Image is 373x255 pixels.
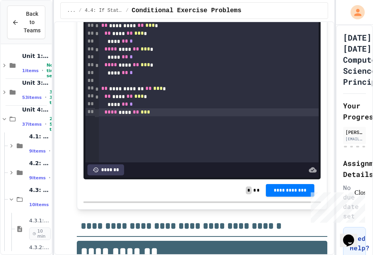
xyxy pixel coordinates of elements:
[345,136,364,142] div: [EMAIL_ADDRESS][DOMAIN_NAME]
[345,128,364,136] div: [PERSON_NAME]
[7,6,45,39] button: Back to Teams
[340,223,365,247] iframe: chat widget
[3,3,54,50] div: Chat with us now!Close
[22,95,42,100] span: 53 items
[29,175,46,181] span: 9 items
[22,79,50,86] span: Unit 3: Programming with Python
[342,3,367,21] div: My Account
[22,68,39,73] span: 1 items
[343,158,366,180] h2: Assignment Details
[22,106,50,113] span: Unit 4: Control Structures
[29,202,49,207] span: 10 items
[50,116,61,132] span: 2h 55m total
[132,6,241,15] span: Conditional Exercise Problems
[49,148,50,154] span: •
[42,67,43,74] span: •
[85,7,122,14] span: 4.4: If Statements
[45,121,46,127] span: •
[126,7,128,14] span: /
[24,10,41,35] span: Back to Teams
[29,160,50,167] span: 4.2: Logical Operators
[79,7,82,14] span: /
[46,63,58,78] span: No time set
[29,227,51,240] span: 10 min
[22,52,50,60] span: Unit 1: Intro to Computer Science
[29,186,50,194] span: 4.3: Comparison Operators
[29,149,46,154] span: 9 items
[343,183,366,221] div: No due date set
[343,100,366,122] h2: Your Progress
[22,122,42,127] span: 37 items
[49,175,50,181] span: •
[45,94,46,101] span: •
[29,218,50,224] span: 4.3.1: Comparison Operators
[308,189,365,223] iframe: chat widget
[50,89,61,105] span: 3h 30m total
[67,7,76,14] span: ...
[29,133,50,140] span: 4.1: Booleans
[29,244,50,251] span: 4.3.2: Review - Comparison Operators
